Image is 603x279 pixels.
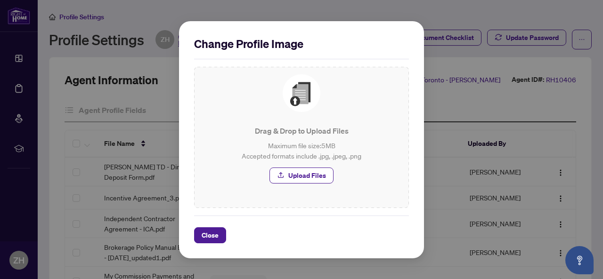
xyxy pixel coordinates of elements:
[194,36,409,51] h2: Change Profile Image
[194,67,409,191] span: File UploadDrag & Drop to Upload FilesMaximum file size:5MBAccepted formats include .jpg, .jpeg, ...
[288,168,326,183] span: Upload Files
[202,140,401,161] p: Maximum file size: 5 MB Accepted formats include .jpg, .jpeg, .png
[202,228,219,243] span: Close
[283,74,320,112] img: File Upload
[269,167,334,183] button: Upload Files
[194,227,226,243] button: Close
[565,246,594,274] button: Open asap
[202,125,401,136] p: Drag & Drop to Upload Files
